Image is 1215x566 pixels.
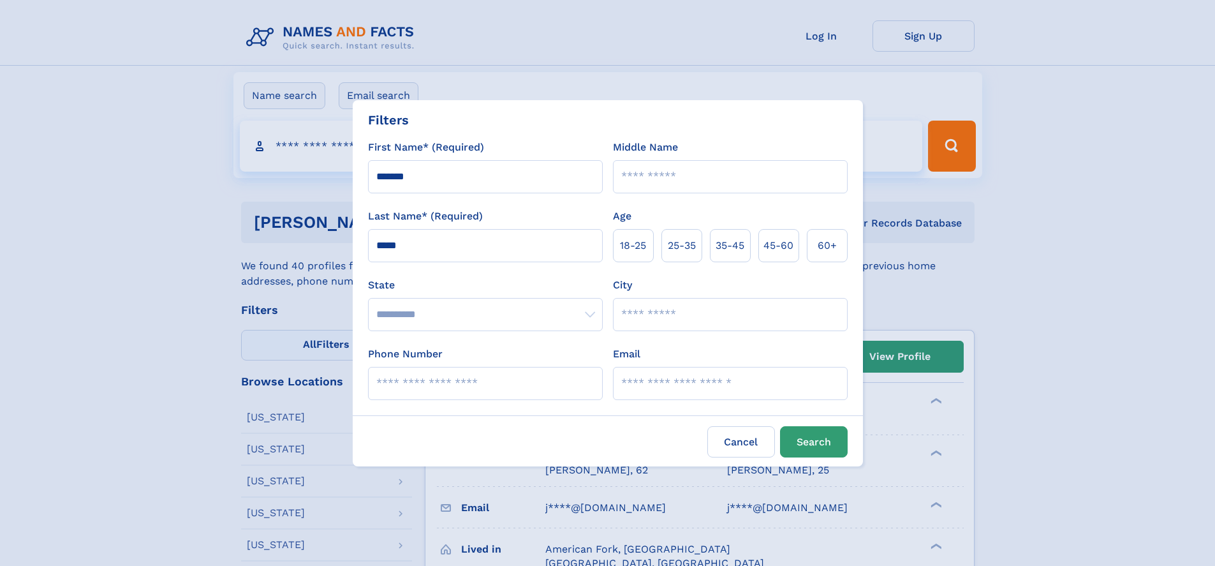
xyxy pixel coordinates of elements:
[613,209,631,224] label: Age
[613,346,640,362] label: Email
[620,238,646,253] span: 18‑25
[368,140,484,155] label: First Name* (Required)
[368,278,603,293] label: State
[613,278,632,293] label: City
[716,238,744,253] span: 35‑45
[763,238,793,253] span: 45‑60
[368,110,409,130] div: Filters
[707,426,775,458] label: Cancel
[368,209,483,224] label: Last Name* (Required)
[780,426,848,458] button: Search
[818,238,837,253] span: 60+
[613,140,678,155] label: Middle Name
[668,238,696,253] span: 25‑35
[368,346,443,362] label: Phone Number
